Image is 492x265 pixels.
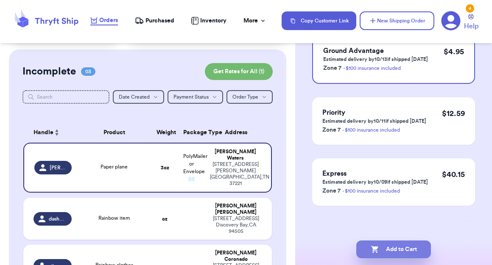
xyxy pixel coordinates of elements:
[178,122,205,143] th: Package Type
[210,215,262,235] div: [STREET_ADDRESS] Discovery Bay , CA 94505
[464,21,478,31] span: Help
[161,165,169,170] strong: 3 oz
[22,65,76,78] h2: Incomplete
[323,65,341,71] span: Zone 7
[22,90,109,104] input: Search
[173,94,209,99] span: Payment Status
[282,11,356,30] button: Copy Customer Link
[323,47,384,54] span: Ground Advantage
[441,11,461,30] a: 4
[342,188,400,193] a: - $100 insurance included
[210,161,261,187] div: [STREET_ADDRESS][PERSON_NAME] [GEOGRAPHIC_DATA] , TN 37221
[191,17,226,25] a: Inventory
[323,56,428,63] p: Estimated delivery by 10/13 if shipped [DATE]
[210,250,262,262] div: [PERSON_NAME] Coronado
[145,17,174,25] span: Purchased
[205,63,273,80] button: Get Rates for All (1)
[210,149,261,161] div: [PERSON_NAME] Waters
[49,215,67,222] span: dashofdreams
[322,109,345,116] span: Priority
[322,127,341,133] span: Zone 7
[119,94,150,99] span: Date Created
[101,164,128,169] span: Paper plane
[98,215,130,221] span: Rainbow item
[322,170,347,177] span: Express
[322,179,428,185] p: Estimated delivery by 10/09 if shipped [DATE]
[232,94,258,99] span: Order Type
[113,90,164,104] button: Date Created
[464,14,478,31] a: Help
[322,118,426,124] p: Estimated delivery by 10/11 if shipped [DATE]
[81,67,95,76] span: 03
[205,122,272,143] th: Address
[444,46,464,58] p: $ 4.95
[360,11,434,30] button: New Shipping Order
[162,216,168,221] strong: oz
[183,154,207,182] span: PolyMailer or Envelope ✉️
[200,17,226,25] span: Inventory
[343,66,401,71] a: - $100 insurance included
[151,122,178,143] th: Weight
[90,16,118,25] a: Orders
[356,240,431,258] button: Add to Cart
[77,122,151,143] th: Product
[168,90,223,104] button: Payment Status
[210,203,262,215] div: [PERSON_NAME] [PERSON_NAME]
[53,127,60,138] button: Sort ascending
[322,188,341,194] span: Zone 7
[34,128,53,137] span: Handle
[442,108,465,119] p: $ 12.59
[442,168,465,180] p: $ 40.15
[243,17,266,25] div: More
[50,164,67,171] span: [PERSON_NAME]
[99,16,118,25] span: Orders
[466,4,474,13] div: 4
[342,127,400,132] a: - $100 insurance included
[226,90,273,104] button: Order Type
[135,17,174,25] a: Purchased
